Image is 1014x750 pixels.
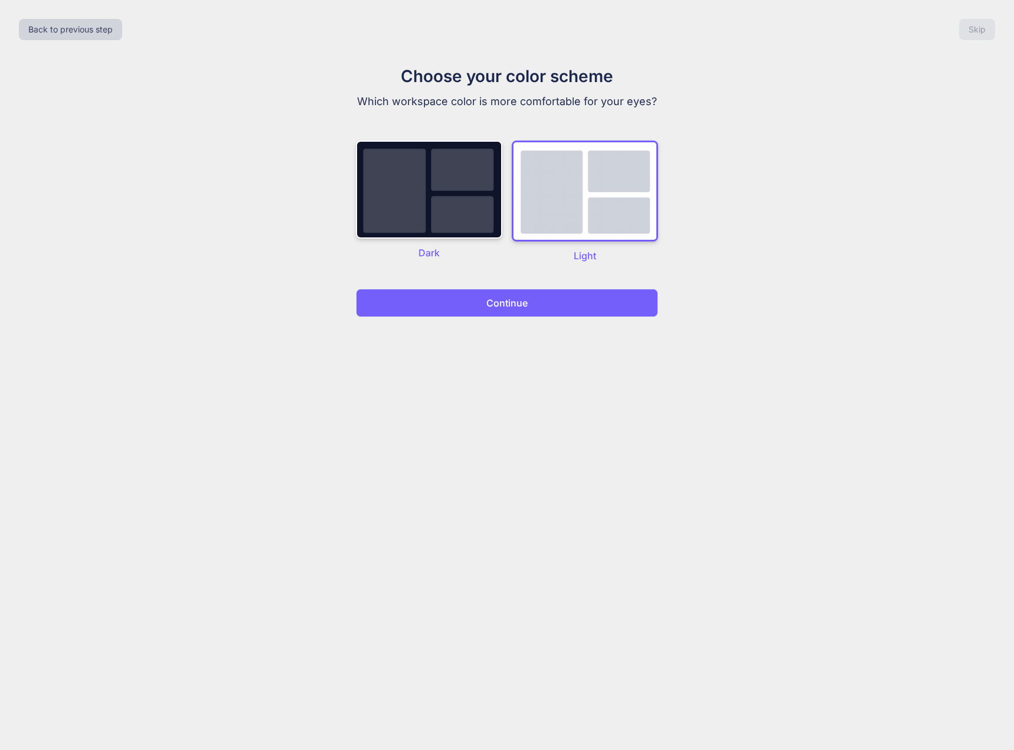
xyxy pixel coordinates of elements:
p: Which workspace color is more comfortable for your eyes? [309,93,705,110]
button: Continue [356,289,658,317]
img: dark [356,141,502,239]
h1: Choose your color scheme [309,64,705,89]
img: dark [512,141,658,242]
button: Skip [959,19,995,40]
p: Light [512,249,658,263]
p: Dark [356,246,502,260]
button: Back to previous step [19,19,122,40]
p: Continue [486,296,528,310]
